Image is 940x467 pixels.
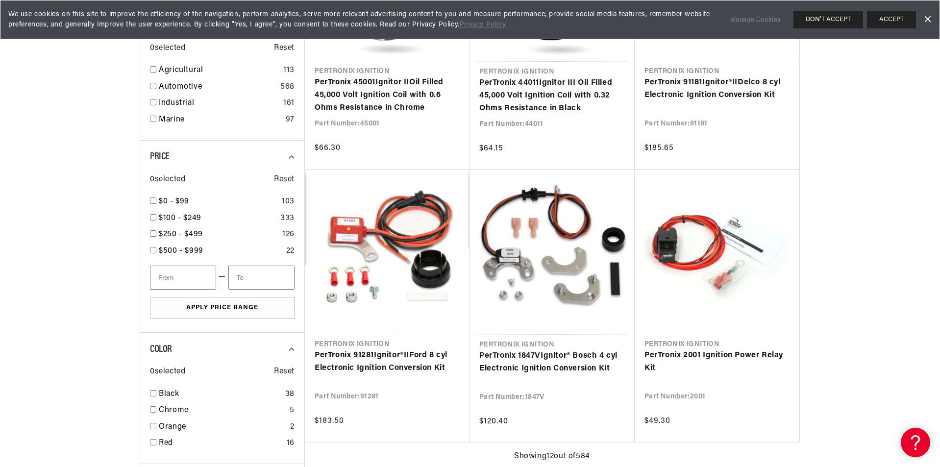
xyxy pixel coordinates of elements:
a: Orange [159,421,286,434]
div: 113 [283,64,295,77]
a: Privacy Policy. [460,21,507,28]
span: $250 - $499 [159,230,203,238]
span: 0 selected [150,173,185,186]
button: Apply Price Range [150,297,295,319]
span: Reset [274,42,295,55]
button: DON'T ACCEPT [793,11,863,28]
div: 126 [282,228,295,241]
div: 22 [286,245,295,258]
a: Automotive [159,81,276,94]
a: PerTronix 2001 Ignition Power Relay Kit [644,349,790,374]
a: PerTronix 44011Ignitor III Oil Filled 45,000 Volt Ignition Coil with 0.32 Ohms Resistance in Black [479,77,625,115]
span: 0 selected [150,42,185,55]
div: 333 [280,212,295,225]
a: PerTronix 91181Ignitor®IIDelco 8 cyl Electronic Ignition Conversion Kit [644,76,790,101]
div: 5 [290,404,295,417]
div: 16 [287,437,295,450]
span: Reset [274,366,295,378]
div: 103 [282,196,295,208]
span: Showing 12 out of 584 [514,450,590,463]
div: 568 [280,81,295,94]
a: Black [159,388,281,401]
div: 161 [283,97,295,110]
div: 2 [290,421,295,434]
span: We use cookies on this site to improve the efficiency of the navigation, perform analytics, serve... [8,9,717,30]
input: From [150,266,216,290]
a: Dismiss Banner [920,12,935,27]
div: 97 [286,114,295,126]
span: $100 - $249 [159,214,201,222]
span: Price [150,152,170,162]
span: 0 selected [150,366,185,378]
span: $0 - $99 [159,197,189,205]
button: ACCEPT [867,11,916,28]
div: 38 [285,388,295,401]
input: To [228,266,295,290]
span: Color [150,344,172,354]
a: Manage Cookies [730,15,781,25]
span: — [219,271,226,284]
a: Marine [159,114,282,126]
a: Agricultural [159,64,279,77]
a: Chrome [159,404,286,417]
span: Reset [274,173,295,186]
a: PerTronix 45001Ignitor IIOil Filled 45,000 Volt Ignition Coil with 0.6 Ohms Resistance in Chrome [315,76,460,114]
a: Industrial [159,97,279,110]
a: PerTronix 1847VIgnitor® Bosch 4 cyl Electronic Ignition Conversion Kit [479,350,625,375]
span: $500 - $999 [159,247,203,255]
a: PerTronix 91281Ignitor®IIFord 8 cyl Electronic Ignition Conversion Kit [315,349,460,374]
a: Red [159,437,283,450]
